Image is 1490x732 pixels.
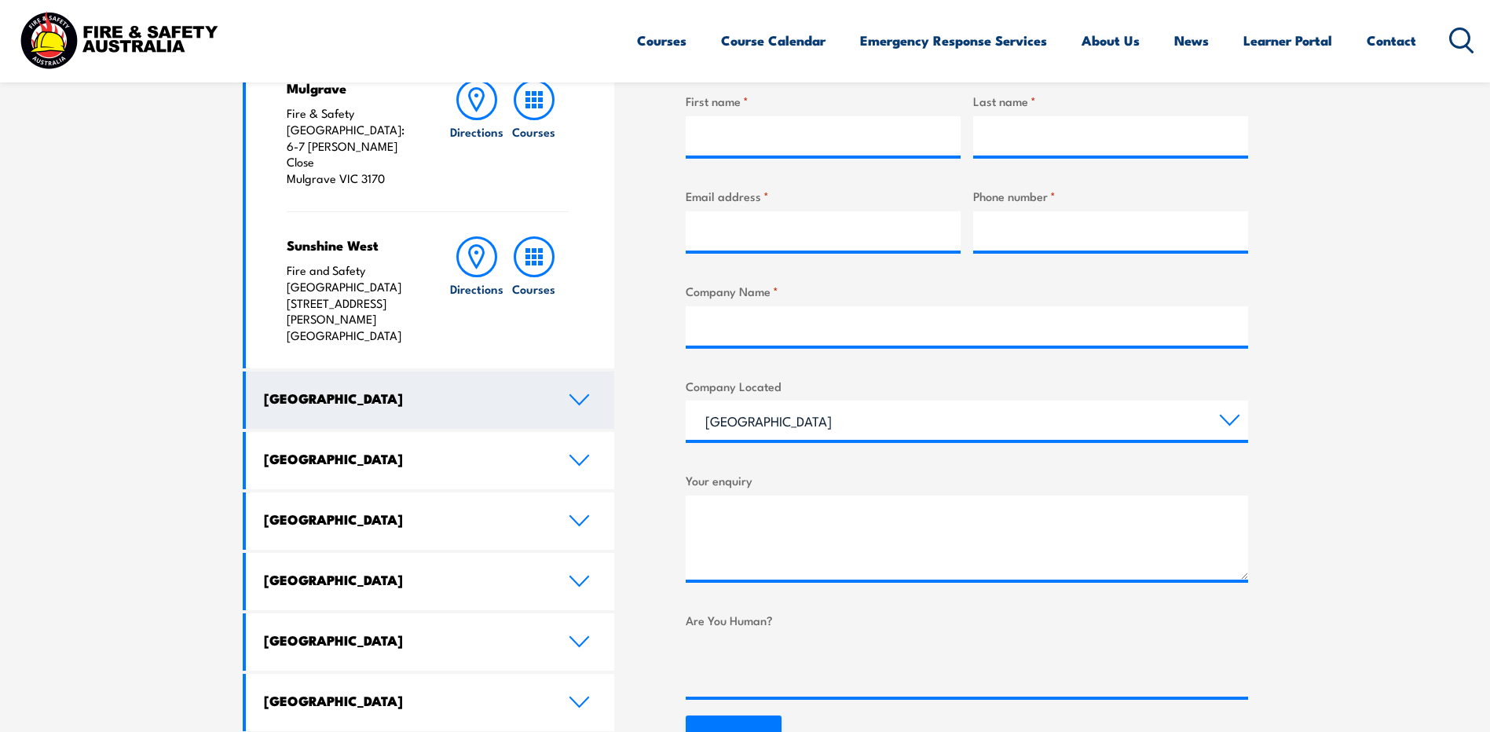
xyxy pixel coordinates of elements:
[287,79,418,97] h4: Mulgrave
[264,631,545,649] h4: [GEOGRAPHIC_DATA]
[973,187,1248,205] label: Phone number
[287,262,418,344] p: Fire and Safety [GEOGRAPHIC_DATA] [STREET_ADDRESS][PERSON_NAME] [GEOGRAPHIC_DATA]
[264,571,545,588] h4: [GEOGRAPHIC_DATA]
[506,79,562,187] a: Courses
[686,635,924,697] iframe: reCAPTCHA
[506,236,562,344] a: Courses
[1243,20,1332,61] a: Learner Portal
[512,280,555,297] h6: Courses
[287,105,418,187] p: Fire & Safety [GEOGRAPHIC_DATA]: 6-7 [PERSON_NAME] Close Mulgrave VIC 3170
[512,123,555,140] h6: Courses
[686,187,961,205] label: Email address
[1082,20,1140,61] a: About Us
[264,390,545,407] h4: [GEOGRAPHIC_DATA]
[637,20,686,61] a: Courses
[264,511,545,528] h4: [GEOGRAPHIC_DATA]
[686,282,1248,300] label: Company Name
[973,92,1248,110] label: Last name
[686,92,961,110] label: First name
[448,236,505,344] a: Directions
[686,471,1248,489] label: Your enquiry
[246,492,615,550] a: [GEOGRAPHIC_DATA]
[860,20,1047,61] a: Emergency Response Services
[721,20,826,61] a: Course Calendar
[686,377,1248,395] label: Company Located
[1367,20,1416,61] a: Contact
[287,236,418,254] h4: Sunshine West
[246,674,615,731] a: [GEOGRAPHIC_DATA]
[264,450,545,467] h4: [GEOGRAPHIC_DATA]
[448,79,505,187] a: Directions
[264,692,545,709] h4: [GEOGRAPHIC_DATA]
[246,371,615,429] a: [GEOGRAPHIC_DATA]
[246,553,615,610] a: [GEOGRAPHIC_DATA]
[450,123,503,140] h6: Directions
[1174,20,1209,61] a: News
[246,432,615,489] a: [GEOGRAPHIC_DATA]
[246,613,615,671] a: [GEOGRAPHIC_DATA]
[450,280,503,297] h6: Directions
[686,611,1248,629] label: Are You Human?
